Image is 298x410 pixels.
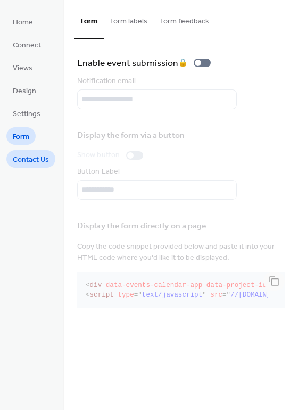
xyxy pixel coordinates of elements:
span: Contact Us [13,154,49,166]
a: Home [6,13,39,30]
a: Design [6,81,43,99]
a: Form [6,127,36,145]
span: Form [13,132,29,143]
a: Views [6,59,39,76]
a: Contact Us [6,150,55,168]
a: Settings [6,104,47,122]
span: Home [13,17,33,28]
span: Design [13,86,36,97]
span: Views [13,63,32,74]
span: Settings [13,109,40,120]
a: Connect [6,36,47,53]
span: Connect [13,40,41,51]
